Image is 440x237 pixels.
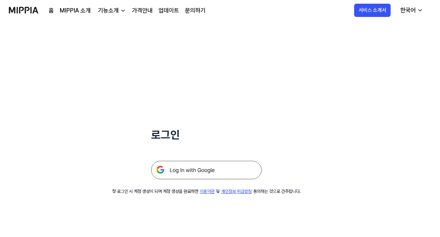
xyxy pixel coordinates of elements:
a: 개인정보 취급방침 [221,189,252,194]
button: 한국어 [394,3,427,18]
a: MIPPIA 소개 [60,6,91,15]
h1: 로그인 [151,127,262,143]
a: 문의하기 [185,6,206,15]
div: 한국어 [399,6,417,15]
div: 기능소개 [97,6,120,15]
img: down [120,8,126,14]
button: 기능소개 [97,6,126,15]
div: 첫 로그인 시 계정 생성이 되며 계정 생성을 완료하면 및 동의하는 것으로 간주합니다. [112,188,301,195]
a: 업데이트 [158,6,179,15]
button: 서비스 소개서 [354,4,391,17]
img: 구글 로그인 버튼 [151,161,262,179]
a: 가격안내 [132,6,153,15]
a: 홈 [49,6,54,15]
a: 이용약관 [200,189,214,194]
